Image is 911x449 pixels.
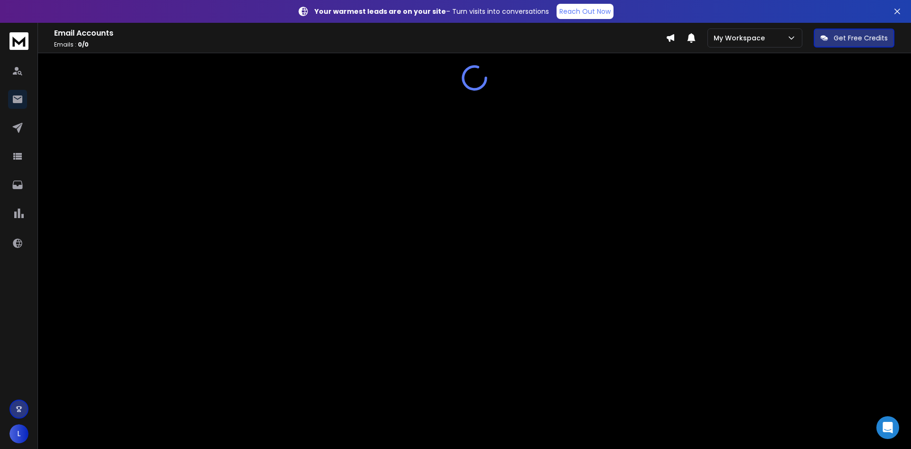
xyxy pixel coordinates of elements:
p: Emails : [54,41,666,48]
div: Open Intercom Messenger [876,416,899,439]
button: L [9,424,28,443]
p: Reach Out Now [559,7,611,16]
p: My Workspace [714,33,769,43]
span: 0 / 0 [78,40,89,48]
button: Get Free Credits [814,29,894,48]
p: Get Free Credits [834,33,888,43]
strong: Your warmest leads are on your site [315,7,446,16]
a: Reach Out Now [557,4,614,19]
img: logo [9,32,28,50]
p: – Turn visits into conversations [315,7,549,16]
h1: Email Accounts [54,28,666,39]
